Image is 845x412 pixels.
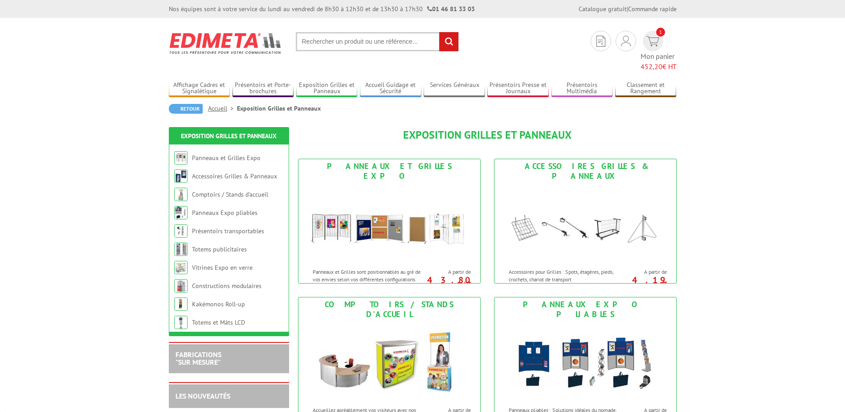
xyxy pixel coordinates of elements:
[487,81,549,96] a: Présentoirs Presse et Journaux
[596,36,605,47] img: devis rapide
[192,300,245,308] a: Kakémonos Roll-up
[174,261,188,274] img: Vitrines Expo en verre
[360,81,421,96] a: Accueil Guidage et Sécurité
[628,5,677,13] a: Commande rapide
[641,62,677,72] span: € HT
[169,104,203,114] a: Retour
[174,243,188,256] img: Totems publicitaires
[174,224,188,238] img: Présentoirs transportables
[192,245,247,253] a: Totems publicitaires
[301,161,478,181] div: Panneaux et Grilles Expo
[424,81,485,96] a: Services Généraux
[494,159,677,284] a: Accessoires Grilles & Panneaux Accessoires Grilles & Panneaux Accessoires pour Grilles : Spots, é...
[192,282,261,290] a: Constructions modulaires
[174,188,188,201] img: Comptoirs / Stands d'accueil
[646,36,659,46] img: devis rapide
[174,279,188,293] img: Constructions modulaires
[174,169,188,183] img: Accessoires Grilles & Panneaux
[169,4,475,13] div: Nos équipes sont à votre service du lundi au vendredi de 8h30 à 12h30 et de 13h30 à 17h30
[298,159,481,284] a: Panneaux et Grilles Expo Panneaux et Grilles Expo Panneaux et Grilles sont positionnables au gré ...
[621,268,667,276] span: A partir de
[660,280,667,288] sup: HT
[551,81,613,96] a: Présentoirs Multimédia
[192,209,257,217] a: Panneaux Expo pliables
[208,104,237,112] a: Accueil
[621,36,631,46] img: devis rapide
[439,32,458,51] input: rechercher
[641,31,677,72] a: devis rapide 1 Mon panier 452,20€ HT
[192,172,277,180] a: Accessoires Grilles & Panneaux
[464,280,471,288] sup: HT
[237,104,321,113] li: Exposition Grilles et Panneaux
[641,62,662,71] span: 452,20
[174,316,188,329] img: Totems et Mâts LCD
[174,297,188,311] img: Kakémonos Roll-up
[427,5,475,13] strong: 01 46 81 33 03
[298,129,677,141] h1: Exposition Grilles et Panneaux
[176,350,221,367] a: FABRICATIONS"Sur Mesure"
[425,268,471,276] span: A partir de
[509,268,619,283] p: Accessoires pour Grilles : Spots, étagères, pieds, crochets, chariot de transport
[617,277,667,288] p: 4.19 €
[503,183,668,264] img: Accessoires Grilles & Panneaux
[192,190,268,198] a: Comptoirs / Stands d'accueil
[421,277,471,288] p: 43.80 €
[307,321,472,402] img: Comptoirs / Stands d'accueil
[192,154,261,162] a: Panneaux et Grilles Expo
[181,132,277,140] a: Exposition Grilles et Panneaux
[579,4,677,13] div: |
[497,161,674,181] div: Accessoires Grilles & Panneaux
[174,206,188,219] img: Panneaux Expo pliables
[296,81,358,96] a: Exposition Grilles et Panneaux
[497,300,674,319] div: Panneaux Expo pliables
[301,300,478,319] div: Comptoirs / Stands d'accueil
[641,51,677,72] span: Mon panier
[579,5,627,13] a: Catalogue gratuit
[615,81,677,96] a: Classement et Rangement
[174,151,188,165] img: Panneaux et Grilles Expo
[307,183,472,264] img: Panneaux et Grilles Expo
[192,264,253,272] a: Vitrines Expo en verre
[656,28,665,37] span: 1
[503,321,668,402] img: Panneaux Expo pliables
[313,268,423,283] p: Panneaux et Grilles sont positionnables au gré de vos envies selon vos différentes configurations.
[169,81,230,96] a: Affichage Cadres et Signalétique
[169,27,282,60] img: Edimeta
[233,81,294,96] a: Présentoirs et Porte-brochures
[192,227,264,235] a: Présentoirs transportables
[192,318,245,326] a: Totems et Mâts LCD
[296,32,459,51] input: Rechercher un produit ou une référence...
[176,391,230,400] a: LES NOUVEAUTÉS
